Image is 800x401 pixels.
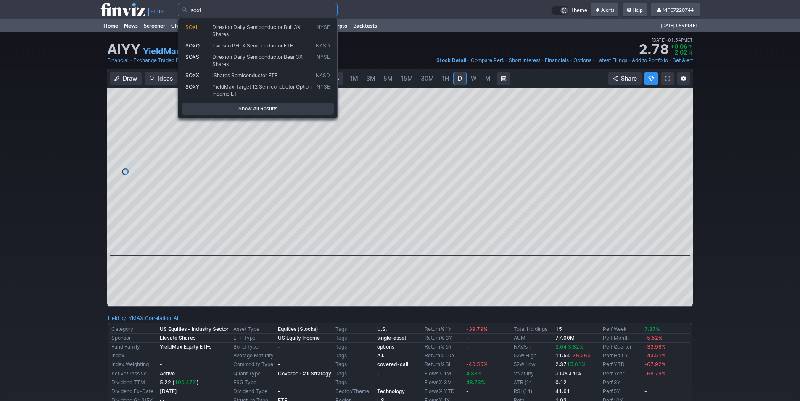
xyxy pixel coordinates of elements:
[453,72,467,85] a: D
[644,343,666,350] span: -33.98%
[608,72,642,85] button: Share
[185,105,330,113] span: Show All Results
[160,352,162,359] b: -
[423,369,465,378] td: Flows% 1M
[436,57,466,63] span: Stock Detail
[458,75,462,82] span: D
[317,84,330,97] span: NYSE
[350,75,358,82] span: 1M
[380,72,396,85] a: 5M
[185,42,200,49] span: SOXQ
[669,56,672,65] span: •
[334,325,375,334] td: Tags
[377,335,406,341] a: single-asset
[185,24,199,30] span: SOXL
[423,351,465,360] td: Return% 10Y
[555,326,562,332] b: 15
[512,351,554,360] td: 52W High
[639,43,669,56] strong: 2.78
[555,371,581,376] small: 3.10% 3.44%
[628,56,631,65] span: •
[111,388,153,394] a: Dividend Ex-Date
[671,43,687,50] span: +0.06
[174,314,178,322] a: AI
[570,6,587,15] span: Theme
[677,72,690,85] button: Chart Settings
[644,370,666,377] span: -68.79%
[377,326,387,332] a: U.S.
[232,387,276,396] td: Dividend Type
[278,335,320,341] b: US Equity Income
[644,379,647,385] b: -
[160,379,199,385] a: 5.22 (190.47%)
[466,326,488,332] span: -39.79%
[512,325,554,334] td: Total Holdings
[278,370,331,377] b: Covered Call Strategy
[350,19,380,32] a: Backtests
[334,360,375,369] td: Tags
[663,7,694,13] span: MFE7220744
[555,335,575,341] b: 77.00M
[423,378,465,387] td: Flows% 3M
[601,325,643,334] td: Perf Week
[185,54,199,60] span: SOXS
[278,388,280,394] b: -
[316,42,330,50] span: NASD
[129,314,143,322] a: YMAX
[601,387,643,396] td: Perf 5Y
[466,352,469,359] b: -
[509,56,540,65] a: Short Interest
[346,72,362,85] a: 1M
[110,351,158,360] td: Index
[512,343,554,351] td: NAV/sh
[133,56,187,65] a: Exchange Traded Fund
[497,72,510,85] button: Range
[377,343,394,350] a: options
[362,72,379,85] a: 3M
[212,72,277,79] span: iShares Semiconductor ETF
[232,378,276,387] td: ESG Type
[651,3,700,17] a: MFE7220744
[442,75,449,82] span: 1H
[141,19,168,32] a: Screener
[436,56,466,65] a: Stock Detail
[632,56,668,65] a: Add to Portfolio
[623,3,647,17] a: Help
[110,360,158,369] td: Index Weighting
[160,370,175,377] b: Active
[601,378,643,387] td: Perf 3Y
[278,361,280,367] b: -
[110,334,158,343] td: Sponsor
[377,352,384,359] b: A.I.
[317,24,330,38] span: NYSE
[232,325,276,334] td: Asset Type
[512,387,554,396] td: RSI (14)
[688,49,693,56] span: %
[129,56,132,65] span: •
[174,379,197,385] span: 190.47%
[673,56,693,65] a: Set Alert
[334,387,375,396] td: Sector/Theme
[232,351,276,360] td: Average Maturity
[644,361,666,367] span: -67.92%
[212,24,301,37] span: Direxion Daily Semiconductor Bull 3X Shares
[212,54,303,67] span: Direxion Daily Semiconductor Bear 3X Shares
[160,379,199,385] b: 5.22 ( )
[110,343,158,351] td: Fund Family
[661,19,698,32] span: [DATE] 1:55 PM ET
[121,19,141,32] a: News
[182,103,334,115] a: Show All Results
[570,352,591,359] span: -76.26%
[123,74,137,83] span: Draw
[423,343,465,351] td: Return% 5Y
[278,379,280,385] b: -
[423,334,465,343] td: Return% 3Y
[592,56,595,65] span: •
[555,388,570,394] b: 41.61
[110,72,142,85] button: Draw
[467,72,481,85] a: W
[377,388,405,394] b: Technology
[644,352,666,359] span: -43.51%
[661,72,674,85] a: Fullscreen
